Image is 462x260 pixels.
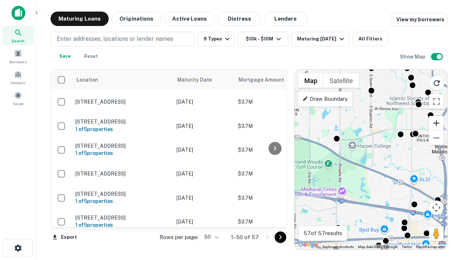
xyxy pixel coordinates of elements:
[112,12,161,26] button: Originations
[391,13,448,26] a: View my borrowers
[75,214,169,221] p: [STREET_ADDRESS]
[429,75,444,91] button: Reload search area
[302,95,348,103] p: Draw Boundary
[11,80,25,86] span: Contacts
[400,53,427,61] h6: Show Map
[51,232,79,243] button: Export
[238,146,310,154] p: $3.7M
[160,233,199,242] p: Rows per page:
[275,231,286,243] button: Go to next page
[231,233,259,242] p: 1–50 of 57
[238,194,310,202] p: $3.7M
[291,32,349,46] button: Maturing [DATE]
[176,122,231,130] p: [DATE]
[75,143,169,149] p: [STREET_ADDRESS]
[12,6,25,20] img: capitalize-icon.png
[352,32,388,46] button: All Filters
[176,218,231,226] p: [DATE]
[57,35,173,43] p: Enter addresses, locations or lender names
[75,197,169,205] h6: 1 of 5 properties
[218,12,261,26] button: Distress
[238,218,310,226] p: $3.7M
[358,245,397,249] span: Map data ©2025 Google
[296,240,320,250] img: Google
[9,59,27,65] span: Borrowers
[176,194,231,202] p: [DATE]
[429,131,444,145] button: Zoom out
[173,70,234,90] th: Maturity Date
[234,70,314,90] th: Mortgage Amount
[2,68,34,87] a: Contacts
[75,170,169,177] p: [STREET_ADDRESS]
[51,32,195,46] button: Enter addresses, locations or lender names
[79,49,103,64] button: Reset
[72,70,173,90] th: Location
[296,240,320,250] a: Open this area in Google Maps (opens a new window)
[304,229,342,238] p: 57 of 57 results
[75,125,169,133] h6: 1 of 5 properties
[53,49,77,64] button: Save your search to get updates of matches that match your search criteria.
[76,75,98,84] span: Location
[75,99,169,105] p: [STREET_ADDRESS]
[238,32,288,46] button: $10k - $10M
[198,32,235,46] button: 9 Types
[238,170,310,178] p: $3.7M
[176,98,231,106] p: [DATE]
[429,200,444,215] button: Map camera controls
[51,12,109,26] button: Maturing Loans
[295,70,447,250] div: 0 0
[429,94,444,109] button: Toggle fullscreen view
[75,118,169,125] p: [STREET_ADDRESS]
[323,73,359,88] button: Show satellite imagery
[239,75,293,84] span: Mortgage Amount
[75,191,169,197] p: [STREET_ADDRESS]
[264,12,307,26] button: Lenders
[297,35,346,43] div: Maturing [DATE]
[238,98,310,106] p: $3.7M
[75,149,169,157] h6: 1 of 5 properties
[177,75,221,84] span: Maturity Date
[12,38,25,44] span: Search
[238,122,310,130] p: $3.7M
[429,116,444,130] button: Zoom in
[2,26,34,45] a: Search
[298,73,323,88] button: Show street map
[2,88,34,108] a: Saved
[164,12,215,26] button: Active Loans
[323,244,354,250] button: Keyboard shortcuts
[201,232,219,242] div: 50
[2,47,34,66] a: Borrowers
[426,202,462,237] iframe: Chat Widget
[416,245,445,249] a: Report a map error
[13,101,23,107] span: Saved
[402,245,412,249] a: Terms (opens in new tab)
[176,146,231,154] p: [DATE]
[75,221,169,229] h6: 1 of 5 properties
[176,170,231,178] p: [DATE]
